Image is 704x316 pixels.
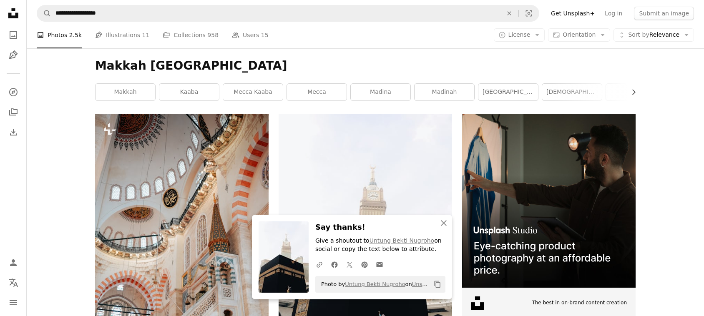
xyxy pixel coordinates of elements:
a: Log in / Sign up [5,254,22,271]
a: Collections [5,104,22,120]
h3: Say thanks! [315,221,445,233]
span: Sort by [628,31,649,38]
a: Users 15 [232,22,269,48]
a: Collections 958 [163,22,219,48]
a: Explore [5,84,22,100]
button: Visual search [519,5,539,21]
a: mecca kaaba [223,84,283,100]
a: a large building with a clock on the ceiling [95,240,269,248]
button: Sort byRelevance [613,28,694,42]
a: Share on Facebook [327,256,342,273]
button: Clear [500,5,518,21]
a: Photos [5,27,22,43]
img: file-1631678316303-ed18b8b5cb9cimage [471,296,484,310]
a: Illustrations [5,47,22,63]
a: Share over email [372,256,387,273]
a: [GEOGRAPHIC_DATA] [478,84,538,100]
form: Find visuals sitewide [37,5,539,22]
button: Language [5,274,22,291]
span: The best in on-brand content creation [532,299,627,306]
h1: Makkah [GEOGRAPHIC_DATA] [95,58,636,73]
a: Illustrations 11 [95,22,149,48]
span: 11 [142,30,150,40]
button: Submit an image [634,7,694,20]
button: Menu [5,294,22,311]
span: License [508,31,531,38]
a: makkah [96,84,155,100]
a: Untung Bekti Nugroho [370,237,435,244]
a: Unsplash [412,281,437,287]
a: kaaba [159,84,219,100]
img: file-1715714098234-25b8b4e9d8faimage [462,114,636,288]
a: [DEMOGRAPHIC_DATA] background [542,84,602,100]
a: mecca [287,84,347,100]
button: Copy to clipboard [430,277,445,291]
span: Photo by on [317,278,430,291]
button: scroll list to the right [626,84,636,100]
a: madina [351,84,410,100]
a: madinah [415,84,474,100]
button: Search Unsplash [37,5,51,21]
button: License [494,28,545,42]
span: Orientation [563,31,596,38]
a: Share on Twitter [342,256,357,273]
span: 15 [261,30,269,40]
span: 958 [207,30,219,40]
span: Relevance [628,31,679,39]
a: Download History [5,124,22,140]
button: Orientation [548,28,610,42]
a: Share on Pinterest [357,256,372,273]
a: Get Unsplash+ [546,7,600,20]
p: Give a shoutout to on social or copy the text below to attribute. [315,237,445,253]
a: Untung Bekti Nugroho [345,281,405,287]
a: Log in [600,7,627,20]
a: kabah [606,84,666,100]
